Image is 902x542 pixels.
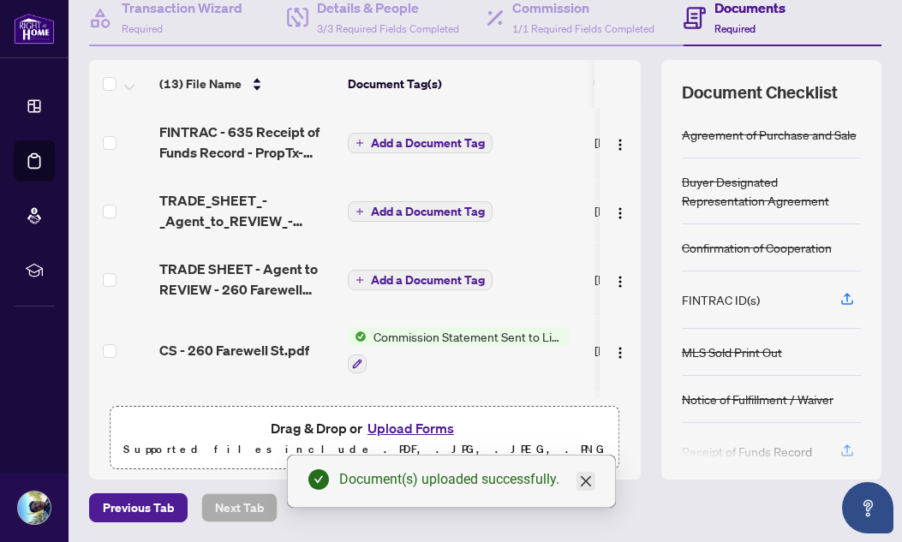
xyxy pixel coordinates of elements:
button: Logo [606,337,634,364]
th: Upload Date [587,60,707,108]
button: Open asap [842,482,893,533]
span: Required [714,22,756,35]
div: MLS Sold Print Out [682,342,782,361]
span: plus [355,207,364,216]
td: [DATE] [588,245,708,313]
button: Upload Forms [362,417,459,439]
button: Add a Document Tag [348,270,493,290]
button: Add a Document Tag [348,201,493,222]
button: Next Tab [201,493,278,522]
td: [DATE] [588,176,708,245]
button: Logo [606,197,634,224]
span: Commission Statement Sent to Listing Brokerage [367,327,570,346]
span: plus [355,276,364,284]
img: Status Icon [348,327,367,346]
span: close [579,474,593,488]
img: Logo [613,275,627,289]
th: Document Tag(s) [341,60,587,108]
div: Notice of Fulfillment / Waiver [682,390,833,408]
div: Confirmation of Cooperation [682,238,832,257]
button: Add a Document Tag [348,269,493,291]
div: Buyer Designated Representation Agreement [682,172,861,210]
button: Logo [606,128,634,156]
span: TRADE SHEET - Agent to REVIEW - 260 Farewell St.pdf [159,259,334,300]
td: [DATE] [588,387,708,461]
span: Drag & Drop orUpload FormsSupported files include .PDF, .JPG, .JPEG, .PNG under25MB [111,407,619,491]
img: Logo [613,206,627,220]
img: Logo [613,346,627,360]
div: Document(s) uploaded successfully. [339,469,594,490]
span: TRADE_SHEET_-_Agent_to_REVIEW_-_260_Farewell_St.pdf [159,190,334,231]
span: (13) File Name [159,74,242,93]
button: Status IconCommission Statement Sent to Listing Brokerage [348,327,570,373]
span: 3/3 Required Fields Completed [317,22,459,35]
button: Add a Document Tag [348,200,493,223]
span: Required [122,22,163,35]
span: Drag & Drop or [271,417,459,439]
span: plus [355,139,364,147]
a: Close [576,472,595,491]
td: [DATE] [588,313,708,387]
span: Add a Document Tag [371,205,485,217]
span: Previous Tab [103,494,174,521]
span: FINTRAC - 635 Receipt of Funds Record - PropTx-OREA_[DATE] 18_18_05.pdf [159,122,334,163]
span: 1/1 Required Fields Completed [512,22,654,35]
th: (13) File Name [152,60,341,108]
button: Add a Document Tag [348,132,493,154]
td: [DATE] [588,108,708,176]
button: Logo [606,265,634,293]
div: Agreement of Purchase and Sale [682,125,857,144]
span: Add a Document Tag [371,274,485,286]
span: check-circle [308,469,329,490]
div: FINTRAC ID(s) [682,290,760,309]
span: Add a Document Tag [371,137,485,149]
button: Add a Document Tag [348,133,493,153]
p: Supported files include .PDF, .JPG, .JPEG, .PNG under 25 MB [121,439,609,480]
img: Profile Icon [18,491,51,524]
span: CS - 260 Farewell St.pdf [159,340,309,360]
img: Logo [613,138,627,152]
button: Previous Tab [89,493,188,522]
span: Document Checklist [682,80,838,104]
img: logo [14,13,55,45]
